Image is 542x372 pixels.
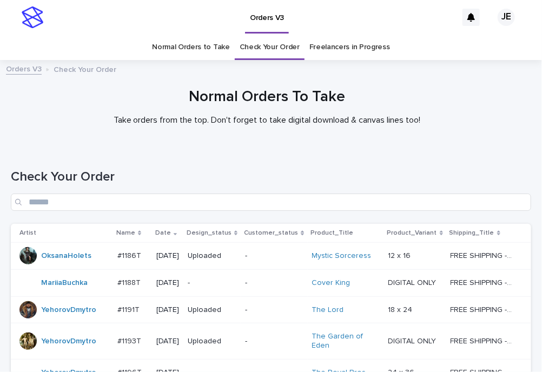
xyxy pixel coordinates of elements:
[388,276,439,288] p: DIGITAL ONLY
[54,63,116,75] p: Check Your Order
[240,35,300,60] a: Check Your Order
[309,35,390,60] a: Freelancers in Progress
[19,227,36,239] p: Artist
[117,335,143,346] p: #1193T
[245,305,303,315] p: -
[245,278,303,288] p: -
[117,249,143,261] p: #1186T
[450,227,494,239] p: Shipping_Title
[312,332,380,350] a: The Garden of Eden
[245,337,303,346] p: -
[388,303,415,315] p: 18 x 24
[188,337,236,346] p: Uploaded
[188,278,236,288] p: -
[152,35,230,60] a: Normal Orders to Take
[156,251,179,261] p: [DATE]
[187,227,232,239] p: Design_status
[41,251,91,261] a: OksanaHolets
[245,251,303,261] p: -
[22,6,43,28] img: stacker-logo-s-only.png
[11,169,531,185] h1: Check Your Order
[11,296,531,323] tr: YehorovDmytro #1191T#1191T [DATE]Uploaded-The Lord 18 x 2418 x 24 FREE SHIPPING - preview in 1-2 ...
[41,337,96,346] a: YehorovDmytro
[116,227,135,239] p: Name
[156,305,179,315] p: [DATE]
[117,303,142,315] p: #1191T
[244,227,298,239] p: Customer_status
[51,115,484,125] p: Take orders from the top. Don't forget to take digital download & canvas lines too!
[312,305,344,315] a: The Lord
[156,337,179,346] p: [DATE]
[451,276,516,288] p: FREE SHIPPING - preview in 1-2 business days, after your approval delivery will take 5-10 b.d.
[387,227,437,239] p: Product_Variant
[11,88,523,107] h1: Normal Orders To Take
[451,335,516,346] p: FREE SHIPPING - preview in 1-2 business days, after your approval delivery will take 5-10 b.d.
[388,335,439,346] p: DIGITAL ONLY
[388,249,413,261] p: 12 x 16
[6,62,42,75] a: Orders V3
[451,249,516,261] p: FREE SHIPPING - preview in 1-2 business days, after your approval delivery will take 5-10 b.d.
[451,303,516,315] p: FREE SHIPPING - preview in 1-2 business days, after your approval delivery will take 5-10 b.d.
[312,278,351,288] a: Cover King
[498,9,515,26] div: JE
[11,323,531,360] tr: YehorovDmytro #1193T#1193T [DATE]Uploaded-The Garden of Eden DIGITAL ONLYDIGITAL ONLY FREE SHIPPI...
[312,251,372,261] a: Mystic Sorceress
[11,269,531,296] tr: MariiaBuchka #1188T#1188T [DATE]--Cover King DIGITAL ONLYDIGITAL ONLY FREE SHIPPING - preview in ...
[41,278,88,288] a: MariiaBuchka
[41,305,96,315] a: YehorovDmytro
[11,194,531,211] input: Search
[11,242,531,269] tr: OksanaHolets #1186T#1186T [DATE]Uploaded-Mystic Sorceress 12 x 1612 x 16 FREE SHIPPING - preview ...
[188,251,236,261] p: Uploaded
[188,305,236,315] p: Uploaded
[311,227,354,239] p: Product_Title
[156,278,179,288] p: [DATE]
[155,227,171,239] p: Date
[117,276,143,288] p: #1188T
